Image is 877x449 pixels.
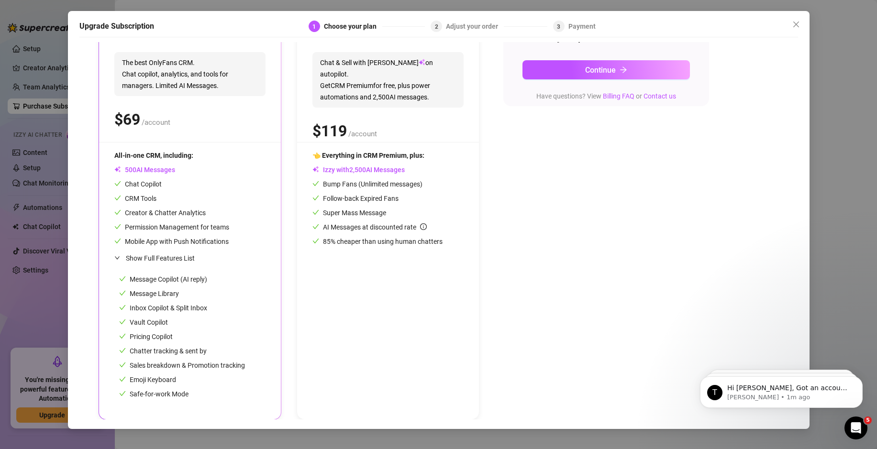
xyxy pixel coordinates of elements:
span: Izzy with AI Messages [312,166,405,174]
h5: Upgrade Subscription [79,21,154,32]
span: Message Copilot (AI reply) [119,275,207,283]
span: Mobile App with Push Notifications [114,238,229,245]
span: check [114,209,121,216]
a: Contact us [644,92,676,100]
span: expanded [114,255,120,261]
button: Close [788,17,804,32]
span: 2 [435,23,438,30]
span: check [114,238,121,244]
span: check [114,180,121,187]
span: check [312,209,319,216]
span: check [119,275,126,282]
span: Message Library [119,290,179,297]
span: check [119,304,126,311]
span: CRM Tools [114,195,156,202]
span: check [312,223,319,230]
span: The best OnlyFans CRM. Chat copilot, analytics, and tools for managers. Limited AI Messages. [114,52,266,96]
span: Chatter tracking & sent by [119,347,207,355]
span: check [312,195,319,201]
span: arrow-right [620,66,627,74]
span: info-circle [420,223,427,230]
span: AI Messages at discounted rate [323,223,427,231]
span: AI Messages [114,166,175,174]
span: check [114,195,121,201]
div: Payment [568,21,596,32]
span: check [114,223,121,230]
span: Permission Management for teams [114,223,229,231]
span: check [119,376,126,383]
div: Show Full Features List [114,247,266,269]
span: $ [312,122,347,140]
span: Continue [585,66,616,75]
span: check [119,333,126,339]
span: check [119,318,126,325]
span: 3 [557,23,560,30]
span: Have questions? View or [536,92,676,100]
span: Vault Copilot [119,318,168,326]
span: Chat & Sell with [PERSON_NAME] on autopilot. Get CRM Premium for free, plus power automations and... [312,52,464,108]
span: check [119,361,126,368]
span: 5 [864,416,872,424]
span: Safe-for-work Mode [119,390,189,398]
span: check [119,390,126,397]
span: Show Full Features List [126,254,195,262]
a: Billing FAQ [603,92,634,100]
span: check [312,180,319,187]
span: Inbox Copilot & Split Inbox [119,304,207,312]
div: Choose your plan [324,21,382,32]
span: /account [142,118,170,127]
button: Continuearrow-right [522,60,690,79]
span: $ [114,110,140,129]
span: 👈 Everything in CRM Premium, plus: [312,152,424,159]
span: check [119,290,126,296]
span: Close [788,21,804,28]
span: Pricing Copilot [119,333,173,340]
span: 85% cheaper than using human chatters [312,238,443,245]
span: 1 [312,23,316,30]
span: Creator & Chatter Analytics [114,209,206,217]
iframe: Intercom notifications message [686,356,877,423]
span: Emoji Keyboard [119,376,176,383]
span: check [312,238,319,244]
span: Sales breakdown & Promotion tracking [119,361,245,369]
iframe: Intercom live chat [844,416,867,439]
span: Bump Fans (Unlimited messages) [312,180,422,188]
span: All-in-one CRM, including: [114,152,193,159]
span: Super Mass Message [312,209,386,217]
span: Follow-back Expired Fans [312,195,399,202]
span: close [792,21,800,28]
div: Adjust your order [446,21,504,32]
span: check [119,347,126,354]
span: /account [348,130,377,138]
span: Chat Copilot [114,180,162,188]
